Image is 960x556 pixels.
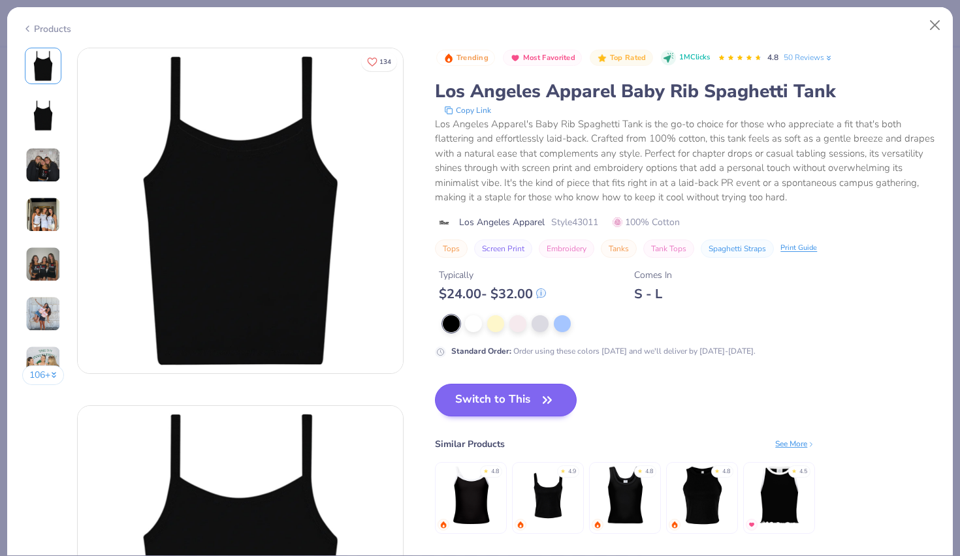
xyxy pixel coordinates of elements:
[767,52,778,63] span: 4.8
[637,467,643,472] div: ★
[923,13,948,38] button: Close
[645,467,653,476] div: 4.8
[517,521,524,529] img: trending.gif
[27,100,59,131] img: Back
[491,467,499,476] div: 4.8
[799,467,807,476] div: 4.5
[775,438,815,450] div: See More
[679,52,710,63] span: 1M Clicks
[361,52,397,71] button: Like
[435,384,577,416] button: Switch to This
[451,345,756,357] div: Order using these colors [DATE] and we'll deliver by [DATE]-[DATE].
[503,50,582,67] button: Badge Button
[22,22,71,36] div: Products
[459,215,545,229] span: Los Angeles Apparel
[25,346,61,381] img: User generated content
[792,467,797,472] div: ★
[634,286,672,302] div: S - L
[568,467,576,476] div: 4.9
[379,59,391,65] span: 134
[25,296,61,332] img: User generated content
[560,467,566,472] div: ★
[539,239,594,258] button: Embroidery
[435,117,938,205] div: Los Angeles Apparel's Baby Rib Spaghetti Tank is the go-to choice for those who appreciate a fit ...
[590,50,652,67] button: Badge Button
[601,239,637,258] button: Tanks
[780,243,817,254] div: Print Guide
[440,104,495,117] button: copy to clipboard
[610,54,647,61] span: Top Rated
[22,365,65,385] button: 106+
[436,50,495,67] button: Badge Button
[435,79,938,104] div: Los Angeles Apparel Baby Rib Spaghetti Tank
[551,215,598,229] span: Style 43011
[748,464,810,526] img: Fresh Prints Sasha Crop Top
[722,467,730,476] div: 4.8
[440,521,447,529] img: trending.gif
[718,48,762,69] div: 4.8 Stars
[25,197,61,232] img: User generated content
[483,467,488,472] div: ★
[517,464,579,526] img: Bella Canvas Ladies' Micro Ribbed Scoop Tank
[439,286,546,302] div: $ 24.00 - $ 32.00
[597,53,607,63] img: Top Rated sort
[440,464,502,526] img: Fresh Prints Cali Camisole Top
[27,50,59,82] img: Front
[748,521,756,529] img: MostFav.gif
[435,217,453,228] img: brand logo
[456,54,488,61] span: Trending
[435,239,468,258] button: Tops
[613,215,680,229] span: 100% Cotton
[443,53,454,63] img: Trending sort
[634,268,672,282] div: Comes In
[671,521,679,529] img: trending.gif
[643,239,694,258] button: Tank Tops
[78,48,403,373] img: Front
[784,52,833,63] a: 50 Reviews
[671,464,733,526] img: Bella + Canvas Ladies' Micro Ribbed Racerback Tank
[451,346,511,356] strong: Standard Order :
[701,239,774,258] button: Spaghetti Straps
[594,464,656,526] img: Fresh Prints Sunset Blvd Ribbed Scoop Tank Top
[474,239,532,258] button: Screen Print
[594,521,601,529] img: trending.gif
[714,467,720,472] div: ★
[25,147,61,183] img: User generated content
[435,437,505,451] div: Similar Products
[510,53,520,63] img: Most Favorited sort
[523,54,575,61] span: Most Favorited
[25,247,61,282] img: User generated content
[439,268,546,282] div: Typically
